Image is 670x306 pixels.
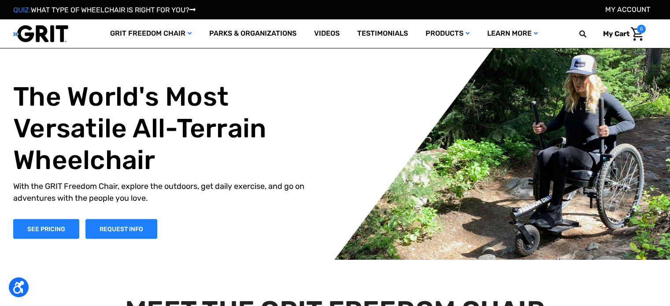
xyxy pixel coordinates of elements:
[348,19,417,48] a: Testimonials
[603,29,629,38] span: My Cart
[596,25,646,43] a: Cart with 0 items
[13,180,324,204] p: With the GRIT Freedom Chair, explore the outdoors, get daily exercise, and go on adventures with ...
[605,5,650,14] a: Account
[417,19,478,48] a: Products
[13,81,324,176] h1: The World's Most Versatile All-Terrain Wheelchair
[101,19,200,48] a: GRIT Freedom Chair
[625,249,666,291] iframe: Tidio Chat
[13,6,31,14] span: QUIZ:
[478,19,547,48] a: Learn More
[631,27,644,41] img: Cart
[583,25,596,43] input: Search
[200,19,305,48] a: Parks & Organizations
[13,25,68,43] img: GRIT All-Terrain Wheelchair and Mobility Equipment
[637,25,646,33] span: 0
[305,19,348,48] a: Videos
[13,6,196,14] a: QUIZ:WHAT TYPE OF WHEELCHAIR IS RIGHT FOR YOU?
[13,219,79,239] a: Shop Now
[85,219,157,239] a: Slide number 1, Request Information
